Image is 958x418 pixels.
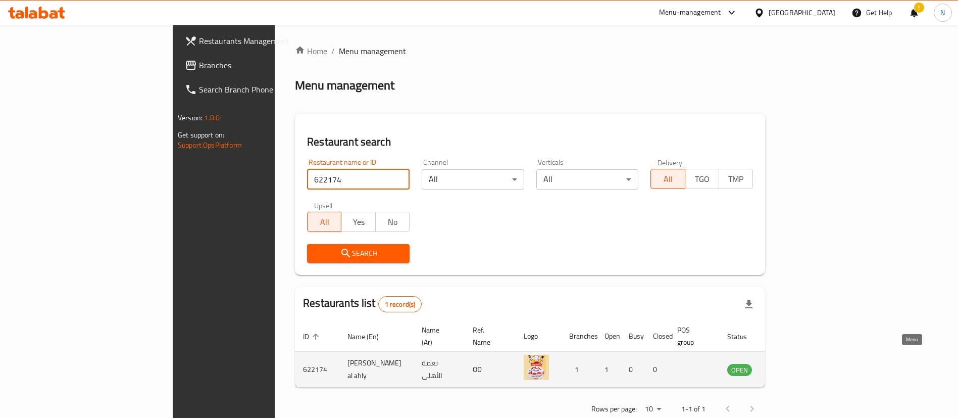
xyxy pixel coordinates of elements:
[719,169,753,189] button: TMP
[199,59,325,71] span: Branches
[655,172,681,187] span: All
[536,169,639,190] div: All
[314,202,333,209] label: Upsell
[524,355,549,380] img: Niema al ahly
[375,212,410,232] button: No
[422,324,452,348] span: Name (Ar)
[516,321,561,352] th: Logo
[347,331,392,343] span: Name (En)
[591,403,637,415] p: Rows per page:
[199,35,325,47] span: Restaurants Management
[737,292,761,316] div: Export file
[312,215,337,229] span: All
[621,321,645,352] th: Busy
[378,296,422,312] div: Total records count
[307,134,753,150] h2: Restaurant search
[295,77,394,94] h2: Menu management
[331,45,335,57] li: /
[204,111,220,124] span: 1.0.0
[641,402,665,417] div: Rows per page:
[178,128,224,142] span: Get support on:
[345,215,371,229] span: Yes
[727,364,752,376] span: OPEN
[727,364,752,376] div: OPEN
[303,331,322,343] span: ID
[727,331,760,343] span: Status
[940,7,945,18] span: N
[473,324,503,348] span: Ref. Name
[561,352,596,388] td: 1
[658,159,683,166] label: Delivery
[307,169,410,190] input: Search for restaurant name or ID..
[315,247,401,260] span: Search
[465,352,516,388] td: OD
[379,300,422,309] span: 1 record(s)
[295,321,807,388] table: enhanced table
[677,324,707,348] span: POS group
[596,352,621,388] td: 1
[685,169,719,189] button: TGO
[178,111,203,124] span: Version:
[178,138,242,152] a: Support.OpsPlatform
[723,172,749,187] span: TMP
[414,352,465,388] td: نعمة الأهلى
[339,45,406,57] span: Menu management
[177,77,333,102] a: Search Branch Phone
[339,352,414,388] td: [PERSON_NAME] al ahly
[621,352,645,388] td: 0
[177,29,333,53] a: Restaurants Management
[303,296,422,312] h2: Restaurants list
[422,169,524,190] div: All
[295,45,765,57] nav: breadcrumb
[769,7,835,18] div: [GEOGRAPHIC_DATA]
[307,244,410,263] button: Search
[650,169,685,189] button: All
[645,321,669,352] th: Closed
[659,7,721,19] div: Menu-management
[596,321,621,352] th: Open
[307,212,341,232] button: All
[561,321,596,352] th: Branches
[645,352,669,388] td: 0
[341,212,375,232] button: Yes
[681,403,705,415] p: 1-1 of 1
[380,215,406,229] span: No
[199,83,325,96] span: Search Branch Phone
[689,172,715,187] span: TGO
[177,53,333,77] a: Branches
